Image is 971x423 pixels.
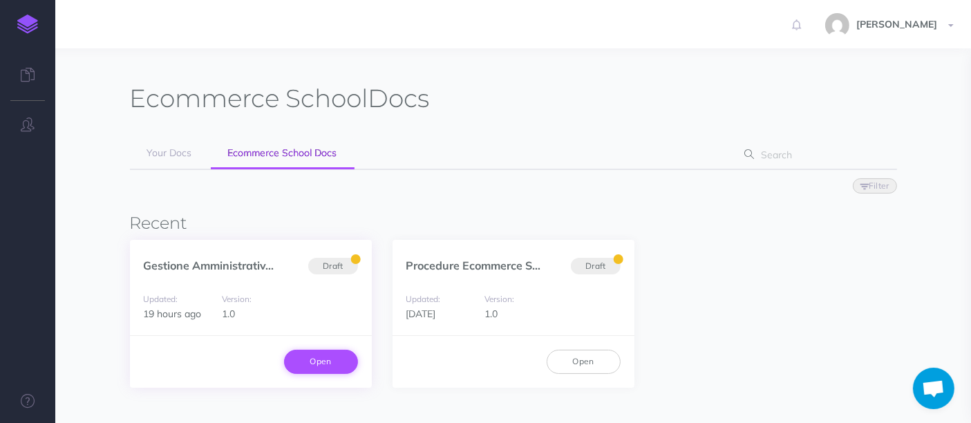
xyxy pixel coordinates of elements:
span: Ecommerce School [130,83,368,113]
h1: Docs [130,83,430,114]
span: [DATE] [406,308,436,320]
span: 1.0 [222,308,235,320]
small: Version: [222,294,252,304]
small: Updated: [144,294,178,304]
span: Ecommerce School Docs [228,147,337,159]
input: Search [757,142,875,167]
a: Open [284,350,358,373]
button: Filter [853,178,897,194]
small: Updated: [406,294,441,304]
a: Procedure Ecommerce Sc... [406,258,547,272]
a: Open [547,350,621,373]
a: Your Docs [130,138,209,169]
span: 1.0 [484,308,498,320]
span: Your Docs [147,147,192,159]
span: [PERSON_NAME] [849,18,944,30]
a: Gestione Amministrativ... [144,258,274,272]
a: Ecommerce School Docs [211,138,355,169]
h3: Recent [130,214,897,232]
img: logo-mark.svg [17,15,38,34]
img: 773ddf364f97774a49de44848d81cdba.jpg [825,13,849,37]
small: Version: [484,294,514,304]
div: Aprire la chat [913,368,954,409]
span: 19 hours ago [144,308,202,320]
